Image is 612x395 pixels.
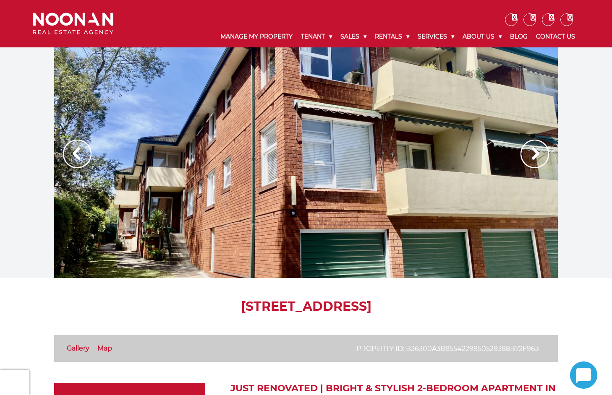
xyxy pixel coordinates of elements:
[33,13,113,35] img: Noonan Real Estate Agency
[458,26,506,47] a: About Us
[371,26,413,47] a: Rentals
[506,26,532,47] a: Blog
[520,140,549,168] img: Arrow slider
[216,26,297,47] a: Manage My Property
[356,343,539,354] p: Property ID: b36300a3b8554229850529388b72f963
[67,344,89,352] a: Gallery
[97,344,112,352] a: Map
[63,140,92,168] img: Arrow slider
[413,26,458,47] a: Services
[336,26,371,47] a: Sales
[297,26,336,47] a: Tenant
[532,26,579,47] a: Contact Us
[54,299,558,314] h1: [STREET_ADDRESS]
